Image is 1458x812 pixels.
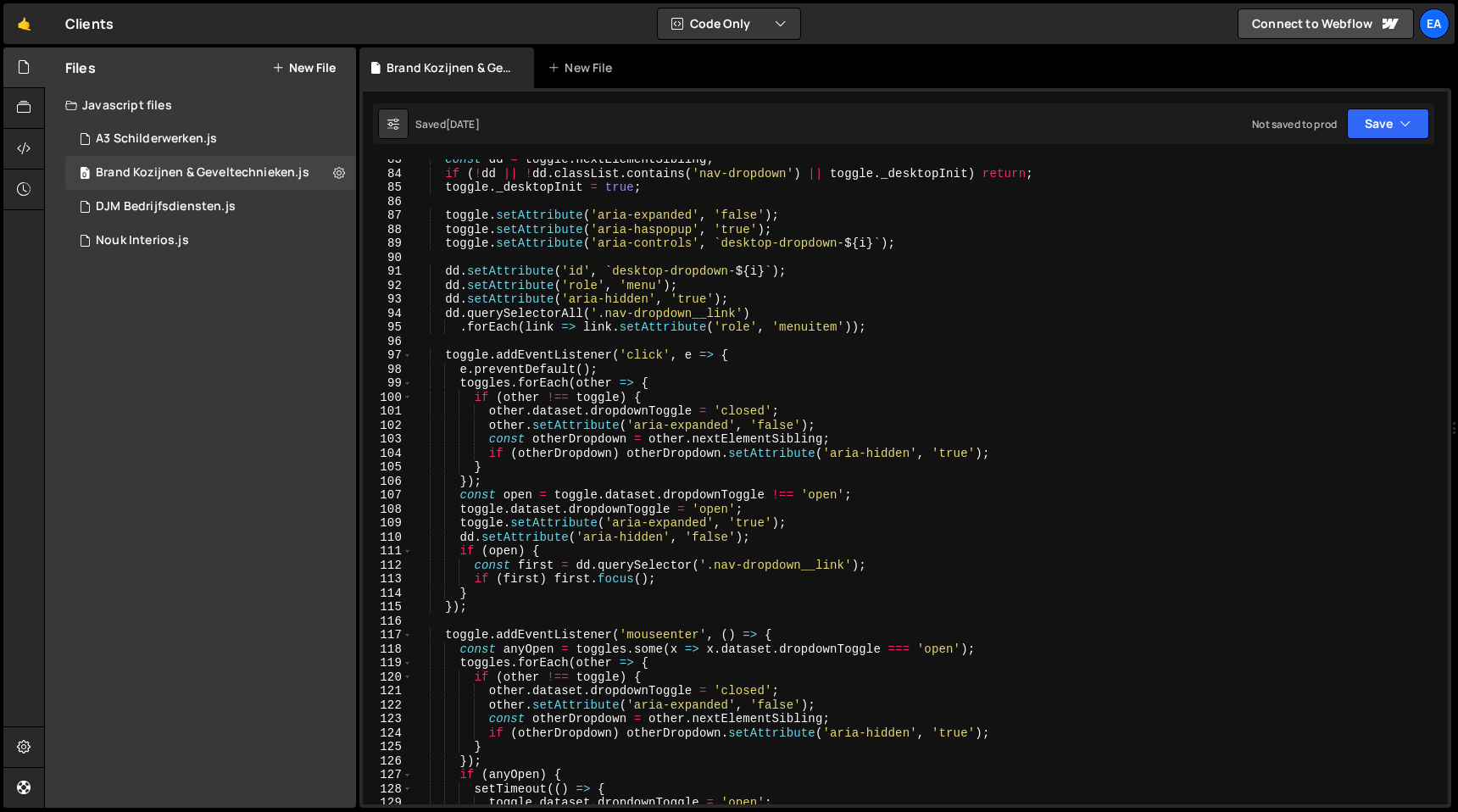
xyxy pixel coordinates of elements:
div: 116 [363,615,413,629]
div: 96 [363,335,413,349]
div: 102 [363,419,413,433]
div: 104 [363,447,413,461]
div: 100 [363,391,413,405]
div: Brand Kozijnen & Geveltechnieken.js [96,165,309,181]
div: 119 [363,656,413,670]
div: 88 [363,223,413,237]
div: 128 [363,782,413,797]
div: New File [548,59,619,76]
h2: Files [65,58,96,77]
div: Brand Kozijnen & Geveltechnieken.js [387,59,514,76]
div: 15606/42546.js [65,224,356,258]
div: 98 [363,363,413,377]
div: A3 Schilderwerken.js [96,131,217,147]
div: 99 [363,376,413,391]
a: Connect to Webflow [1238,8,1414,39]
button: Save [1347,108,1429,139]
div: 15606/44648.js [65,156,356,190]
div: 108 [363,503,413,517]
button: New File [272,61,336,75]
div: 15606/41349.js [65,190,356,224]
div: 89 [363,236,413,251]
div: 15606/43253.js [65,122,356,156]
div: 114 [363,587,413,601]
div: 117 [363,628,413,642]
div: 127 [363,768,413,782]
div: 85 [363,181,413,195]
div: 84 [363,167,413,181]
div: 103 [363,432,413,447]
div: DJM Bedrijfsdiensten.js [96,199,236,214]
div: 83 [363,153,413,167]
div: 122 [363,698,413,713]
div: 97 [363,348,413,363]
div: 91 [363,264,413,279]
div: 95 [363,320,413,335]
div: 93 [363,292,413,307]
div: 118 [363,642,413,657]
div: 106 [363,475,413,489]
div: 113 [363,572,413,587]
div: 107 [363,488,413,503]
div: 101 [363,404,413,419]
div: Javascript files [45,88,356,122]
span: 0 [80,168,90,181]
button: Code Only [658,8,800,39]
div: [DATE] [446,117,480,131]
div: 86 [363,195,413,209]
a: Ea [1419,8,1450,39]
div: Saved [415,117,480,131]
div: Not saved to prod [1252,117,1337,131]
div: 121 [363,684,413,698]
div: Clients [65,14,114,34]
div: 110 [363,531,413,545]
div: 92 [363,279,413,293]
div: 90 [363,251,413,265]
div: 105 [363,460,413,475]
div: 111 [363,544,413,559]
a: 🤙 [3,3,45,44]
div: 129 [363,796,413,810]
div: 87 [363,209,413,223]
div: 109 [363,516,413,531]
div: 112 [363,559,413,573]
div: 94 [363,307,413,321]
div: 115 [363,600,413,615]
div: Nouk Interios.js [96,233,189,248]
div: 120 [363,670,413,685]
div: 125 [363,740,413,754]
div: 123 [363,712,413,726]
div: 124 [363,726,413,741]
div: 126 [363,754,413,769]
